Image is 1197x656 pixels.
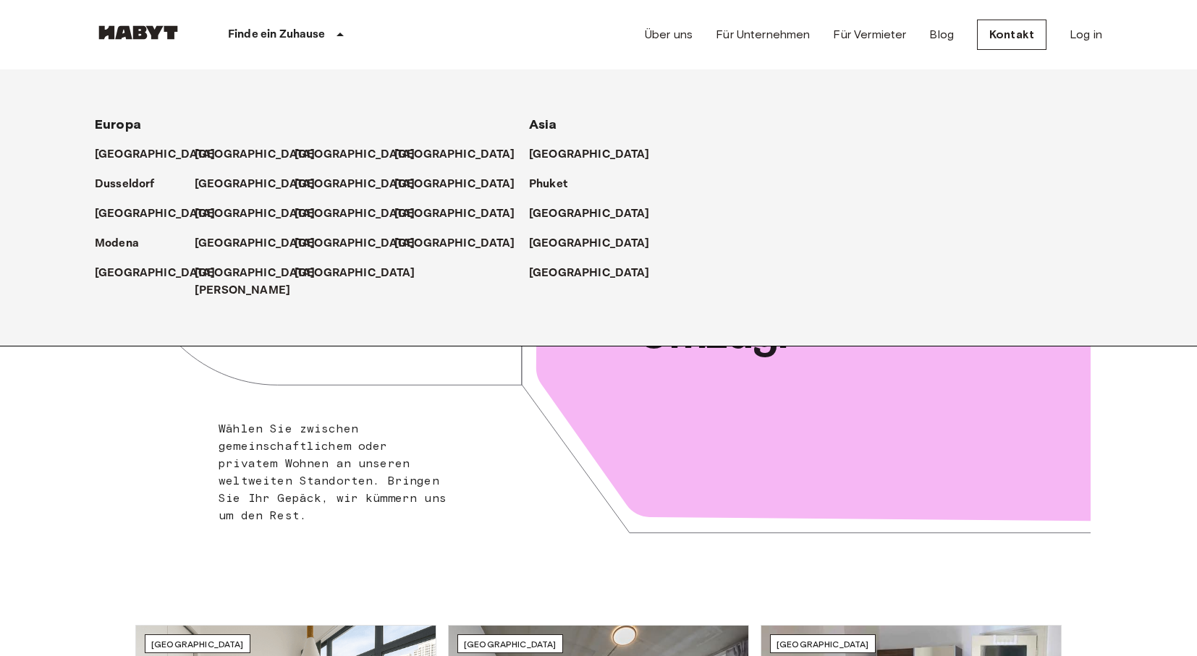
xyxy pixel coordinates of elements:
[394,205,530,223] a: [GEOGRAPHIC_DATA]
[1070,26,1102,43] a: Log in
[195,176,330,193] a: [GEOGRAPHIC_DATA]
[195,265,316,299] p: [GEOGRAPHIC_DATA][PERSON_NAME]
[977,20,1046,50] a: Kontakt
[529,116,557,132] span: Asia
[638,205,1031,357] span: Entsperren Sie Ihren nächsten Umzug.
[95,25,182,40] img: Habyt
[95,265,230,282] a: [GEOGRAPHIC_DATA]
[295,205,415,223] p: [GEOGRAPHIC_DATA]
[195,235,316,252] p: [GEOGRAPHIC_DATA]
[529,235,650,252] p: [GEOGRAPHIC_DATA]
[777,639,869,649] span: [GEOGRAPHIC_DATA]
[195,205,330,223] a: [GEOGRAPHIC_DATA]
[394,235,515,252] p: [GEOGRAPHIC_DATA]
[394,176,530,193] a: [GEOGRAPHIC_DATA]
[95,176,169,193] a: Dusseldorf
[529,146,664,163] a: [GEOGRAPHIC_DATA]
[195,205,316,223] p: [GEOGRAPHIC_DATA]
[195,146,330,163] a: [GEOGRAPHIC_DATA]
[529,176,582,193] a: Phuket
[529,265,664,282] a: [GEOGRAPHIC_DATA]
[394,235,530,252] a: [GEOGRAPHIC_DATA]
[195,235,330,252] a: [GEOGRAPHIC_DATA]
[529,265,650,282] p: [GEOGRAPHIC_DATA]
[929,26,954,43] a: Blog
[295,205,430,223] a: [GEOGRAPHIC_DATA]
[95,205,216,223] p: [GEOGRAPHIC_DATA]
[394,176,515,193] p: [GEOGRAPHIC_DATA]
[645,26,693,43] a: Über uns
[464,639,557,649] span: [GEOGRAPHIC_DATA]
[95,265,216,282] p: [GEOGRAPHIC_DATA]
[295,265,430,282] a: [GEOGRAPHIC_DATA]
[295,146,430,163] a: [GEOGRAPHIC_DATA]
[228,26,326,43] p: Finde ein Zuhause
[394,205,515,223] p: [GEOGRAPHIC_DATA]
[95,146,230,163] a: [GEOGRAPHIC_DATA]
[195,176,316,193] p: [GEOGRAPHIC_DATA]
[195,146,316,163] p: [GEOGRAPHIC_DATA]
[529,205,650,223] p: [GEOGRAPHIC_DATA]
[195,265,330,299] a: [GEOGRAPHIC_DATA][PERSON_NAME]
[529,176,567,193] p: Phuket
[716,26,810,43] a: Für Unternehmen
[219,422,447,522] span: Wählen Sie zwischen gemeinschaftlichem oder privatem Wohnen an unseren weltweiten Standorten. Bri...
[295,235,430,252] a: [GEOGRAPHIC_DATA]
[295,265,415,282] p: [GEOGRAPHIC_DATA]
[95,116,141,132] span: Europa
[529,146,650,163] p: [GEOGRAPHIC_DATA]
[95,176,155,193] p: Dusseldorf
[529,235,664,252] a: [GEOGRAPHIC_DATA]
[295,176,430,193] a: [GEOGRAPHIC_DATA]
[529,205,664,223] a: [GEOGRAPHIC_DATA]
[295,235,415,252] p: [GEOGRAPHIC_DATA]
[95,205,230,223] a: [GEOGRAPHIC_DATA]
[95,235,139,252] p: Modena
[295,146,415,163] p: [GEOGRAPHIC_DATA]
[95,146,216,163] p: [GEOGRAPHIC_DATA]
[394,146,515,163] p: [GEOGRAPHIC_DATA]
[95,235,153,252] a: Modena
[151,639,244,649] span: [GEOGRAPHIC_DATA]
[295,176,415,193] p: [GEOGRAPHIC_DATA]
[394,146,530,163] a: [GEOGRAPHIC_DATA]
[833,26,906,43] a: Für Vermieter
